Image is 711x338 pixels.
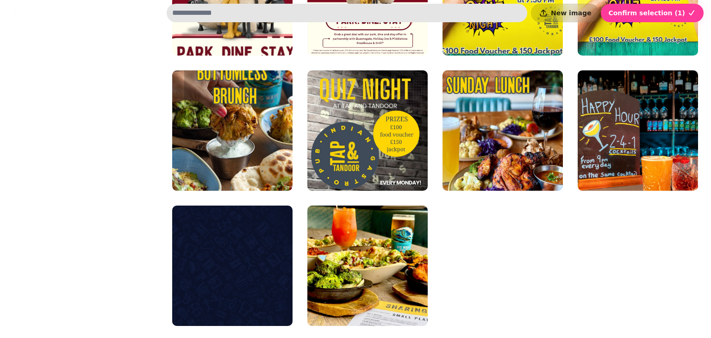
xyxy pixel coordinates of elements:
img: Sunday lunch (1).png [172,70,293,191]
img: Untitled design (60).png [578,70,698,191]
span: Confirm selection ( 1 ) [608,10,685,16]
button: Confirm selection (1) [601,4,704,22]
img: Quiz (7).gif [172,206,293,326]
img: Sunday lunch.png [443,70,563,191]
img: IMG_9085.JPG [307,206,428,326]
span: New image [551,10,591,16]
button: New image [531,4,599,22]
img: _Quiz Night Instagram Post T&T (4).png [307,70,428,191]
